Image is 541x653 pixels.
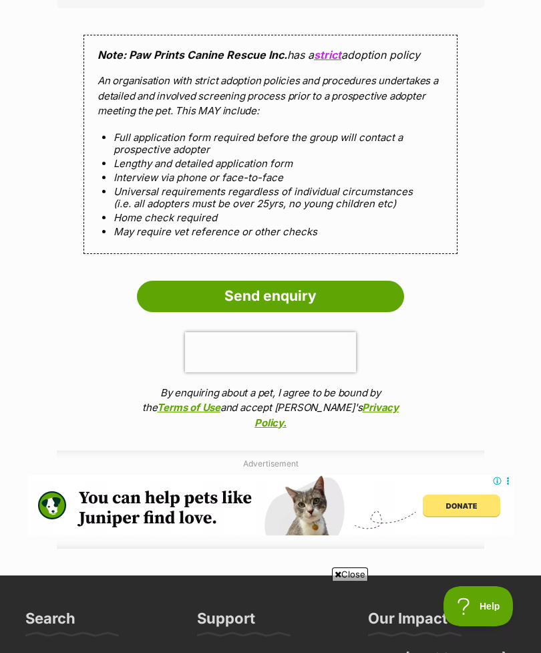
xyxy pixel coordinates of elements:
div: has a adoption policy [83,35,458,255]
li: Universal requirements regardless of individual circumstances (i.e. all adopters must be over 25y... [114,186,427,209]
li: Lengthy and detailed application form [114,158,427,169]
input: Send enquiry [137,281,404,311]
p: An organisation with strict adoption policies and procedures undertakes a detailed and involved s... [98,74,443,119]
h3: Search [25,609,75,636]
a: Terms of Use [157,401,220,414]
strong: Note: Paw Prints Canine Rescue Inc. [98,48,287,61]
li: Full application form required before the group will contact a prospective adopter [114,132,427,155]
div: Advertisement [57,450,484,549]
iframe: Help Scout Beacon - Open [443,586,514,626]
span: Close [332,567,368,581]
iframe: Advertisement [27,475,514,535]
li: May require vet reference or other checks [114,226,427,237]
li: Interview via phone or face-to-face [114,172,427,183]
p: By enquiring about a pet, I agree to be bound by the and accept [PERSON_NAME]'s [137,386,404,431]
iframe: reCAPTCHA [185,332,356,372]
li: Home check required [114,212,427,223]
a: strict [314,48,341,61]
iframe: Advertisement [27,586,514,646]
a: Privacy Policy. [254,401,399,429]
